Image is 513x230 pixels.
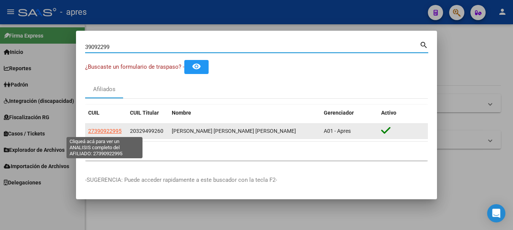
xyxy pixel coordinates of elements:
[172,127,318,135] div: [PERSON_NAME] [PERSON_NAME] [PERSON_NAME]
[487,204,505,222] div: Open Intercom Messenger
[93,85,116,94] div: Afiliados
[172,110,191,116] span: Nombre
[88,128,122,134] span: 27390922995
[420,40,428,49] mat-icon: search
[192,62,201,71] mat-icon: remove_red_eye
[324,110,354,116] span: Gerenciador
[85,142,428,161] div: 1 total
[324,128,351,134] span: A01 - Apres
[378,105,428,121] datatable-header-cell: Activo
[85,63,184,70] span: ¿Buscaste un formulario de traspaso? -
[130,110,159,116] span: CUIL Titular
[85,105,127,121] datatable-header-cell: CUIL
[381,110,396,116] span: Activo
[127,105,169,121] datatable-header-cell: CUIL Titular
[130,128,163,134] span: 20329499260
[169,105,321,121] datatable-header-cell: Nombre
[85,176,428,184] p: -SUGERENCIA: Puede acceder rapidamente a este buscador con la tecla F2-
[88,110,100,116] span: CUIL
[321,105,378,121] datatable-header-cell: Gerenciador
